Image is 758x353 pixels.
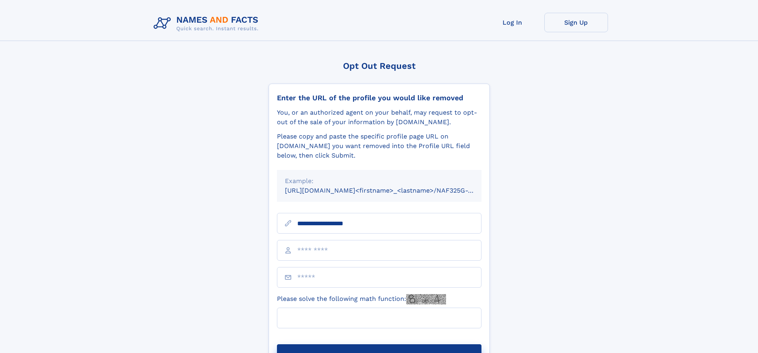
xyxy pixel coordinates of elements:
div: Example: [285,176,474,186]
small: [URL][DOMAIN_NAME]<firstname>_<lastname>/NAF325G-xxxxxxxx [285,187,497,194]
label: Please solve the following math function: [277,294,446,304]
div: Enter the URL of the profile you would like removed [277,94,481,102]
a: Sign Up [544,13,608,32]
a: Log In [481,13,544,32]
div: You, or an authorized agent on your behalf, may request to opt-out of the sale of your informatio... [277,108,481,127]
div: Opt Out Request [269,61,490,71]
div: Please copy and paste the specific profile page URL on [DOMAIN_NAME] you want removed into the Pr... [277,132,481,160]
img: Logo Names and Facts [150,13,265,34]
